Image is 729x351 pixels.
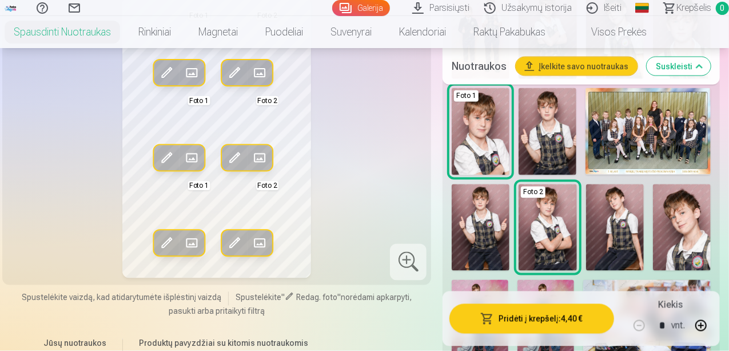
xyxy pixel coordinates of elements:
h6: Produktų pavyzdžiai su kitomis nuotraukomis [134,338,390,349]
a: Magnetai [185,16,252,48]
div: Foto 1 [454,90,479,102]
h6: Jūsų nuotraukos [43,338,106,349]
span: Krepšelis [676,1,711,15]
a: Puodeliai [252,16,317,48]
a: Visos prekės [559,16,660,48]
button: Pridėti į krepšelį:4,40 € [449,304,614,334]
span: " [337,293,341,302]
a: Suvenyrai [317,16,385,48]
button: Suskleisti [647,57,711,76]
span: Spustelėkite [236,293,281,302]
button: Įkelkite savo nuotraukas [516,57,638,76]
span: 0 [716,2,729,15]
span: Redag. foto [296,293,337,302]
a: Kalendoriai [385,16,460,48]
div: vnt. [671,312,685,340]
img: /fa5 [5,5,17,11]
a: Rinkiniai [125,16,185,48]
a: Raktų pakabukas [460,16,559,48]
div: Foto 2 [521,187,545,198]
span: " [281,293,285,302]
span: Spustelėkite vaizdą, kad atidarytumėte išplėstinį vaizdą [22,292,221,303]
h5: Kiekis [658,298,683,312]
h5: Nuotraukos [452,58,507,74]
